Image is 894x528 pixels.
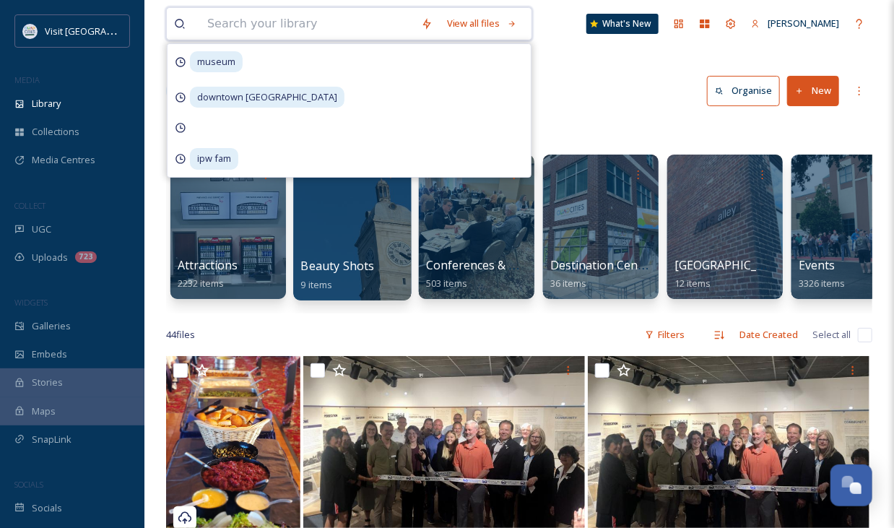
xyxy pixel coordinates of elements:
span: COLLECT [14,200,45,211]
button: New [787,76,839,105]
a: Attractions2232 items [178,259,238,290]
span: 9 items [301,277,333,290]
span: [GEOGRAPHIC_DATA] [674,257,791,273]
span: [PERSON_NAME] [768,17,839,30]
a: [GEOGRAPHIC_DATA]12 items [674,259,791,290]
span: Visit [GEOGRAPHIC_DATA] [45,24,157,38]
a: View all files [440,9,524,38]
a: [PERSON_NAME] [744,9,846,38]
a: Beauty Shots9 items [301,259,375,291]
div: Date Created [732,321,805,349]
span: WIDGETS [14,297,48,308]
a: Destination Centers36 items [550,259,659,290]
span: downtown [GEOGRAPHIC_DATA] [190,87,344,108]
span: Embeds [32,347,67,361]
span: Conferences & Tradeshows [426,257,576,273]
span: 44 file s [166,328,195,342]
span: 36 items [550,277,586,290]
span: Socials [32,501,62,515]
span: ipw fam [190,148,238,169]
span: 3326 items [799,277,845,290]
span: Uploads [32,251,68,264]
span: Attractions [178,257,238,273]
span: Destination Centers [550,257,659,273]
img: QCCVB_VISIT_vert_logo_4c_tagline_122019.svg [23,24,38,38]
span: Select all [812,328,851,342]
div: Filters [638,321,692,349]
span: SOCIALS [14,479,43,490]
span: Events [799,257,835,273]
span: Collections [32,125,79,139]
input: Search your library [200,8,414,40]
span: 503 items [426,277,467,290]
a: What's New [586,14,659,34]
a: Conferences & Tradeshows503 items [426,259,576,290]
span: 2232 items [178,277,224,290]
a: Organise [707,76,787,105]
span: MEDIA [14,74,40,85]
span: UGC [32,222,51,236]
button: Open Chat [830,464,872,506]
button: Organise [707,76,780,105]
span: SnapLink [32,433,71,446]
span: Library [32,97,61,111]
span: museum [190,51,243,72]
span: Stories [32,376,63,389]
span: Media Centres [32,153,95,167]
span: Galleries [32,319,71,333]
div: 723 [75,251,97,263]
span: 12 items [674,277,711,290]
span: Beauty Shots [301,258,375,274]
a: Events3326 items [799,259,845,290]
span: Maps [32,404,56,418]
